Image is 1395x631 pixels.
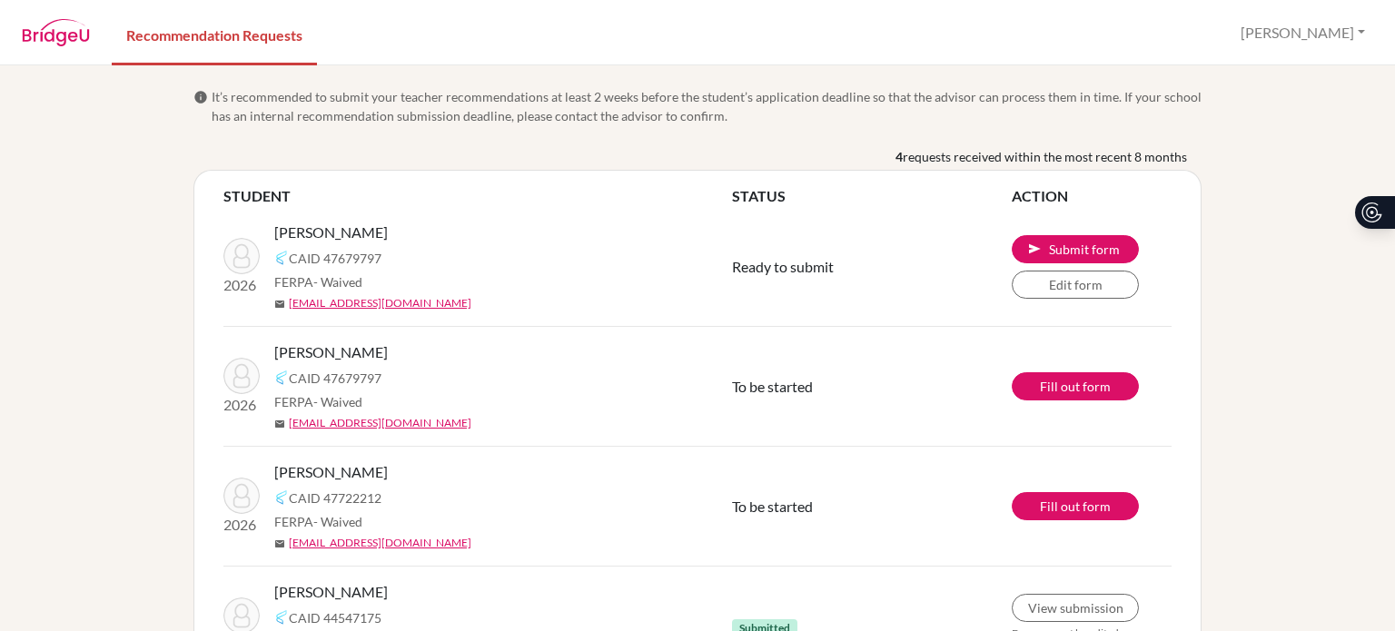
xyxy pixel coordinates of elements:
img: Common App logo [274,251,289,265]
th: STATUS [732,185,1012,207]
span: CAID 47679797 [289,249,381,268]
span: To be started [732,498,813,515]
b: 4 [895,147,903,166]
a: Fill out form [1012,492,1139,520]
span: - Waived [313,394,362,409]
p: 2026 [223,274,260,296]
button: Submit Abraham's recommendation [1012,235,1139,263]
span: mail [274,419,285,429]
a: Recommendation Requests [112,3,317,65]
span: - Waived [313,514,362,529]
p: 2026 [223,394,260,416]
img: Johnson, Abraham [223,238,260,274]
span: [PERSON_NAME] [274,341,388,363]
a: View submission [1012,594,1139,622]
span: - Waived [313,274,362,290]
a: Fill out form [1012,372,1139,400]
img: Johnson, Abraham [223,358,260,394]
span: [PERSON_NAME] [274,461,388,483]
a: [EMAIL_ADDRESS][DOMAIN_NAME] [289,415,471,431]
a: Edit form [1012,271,1139,299]
span: CAID 44547175 [289,608,381,627]
span: [PERSON_NAME] [274,581,388,603]
span: To be started [732,378,813,395]
img: Hueting, Adriaan [223,478,260,514]
p: 2026 [223,514,260,536]
span: FERPA [274,272,362,291]
span: It’s recommended to submit your teacher recommendations at least 2 weeks before the student’s app... [212,87,1202,125]
span: CAID 47722212 [289,488,381,508]
th: ACTION [1012,185,1172,207]
span: info [193,90,208,104]
span: [PERSON_NAME] [274,222,388,243]
span: Ready to submit [732,258,834,275]
span: requests received within the most recent 8 months [903,147,1187,166]
a: [EMAIL_ADDRESS][DOMAIN_NAME] [289,295,471,311]
img: Common App logo [274,610,289,625]
th: STUDENT [223,185,732,207]
span: FERPA [274,392,362,411]
span: FERPA [274,512,362,531]
span: CAID 47679797 [289,369,381,388]
img: Common App logo [274,490,289,505]
span: mail [274,538,285,549]
button: [PERSON_NAME] [1232,15,1373,50]
img: Common App logo [274,370,289,385]
span: mail [274,299,285,310]
a: [EMAIL_ADDRESS][DOMAIN_NAME] [289,535,471,551]
img: BridgeU logo [22,19,90,46]
span: send [1027,242,1042,256]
